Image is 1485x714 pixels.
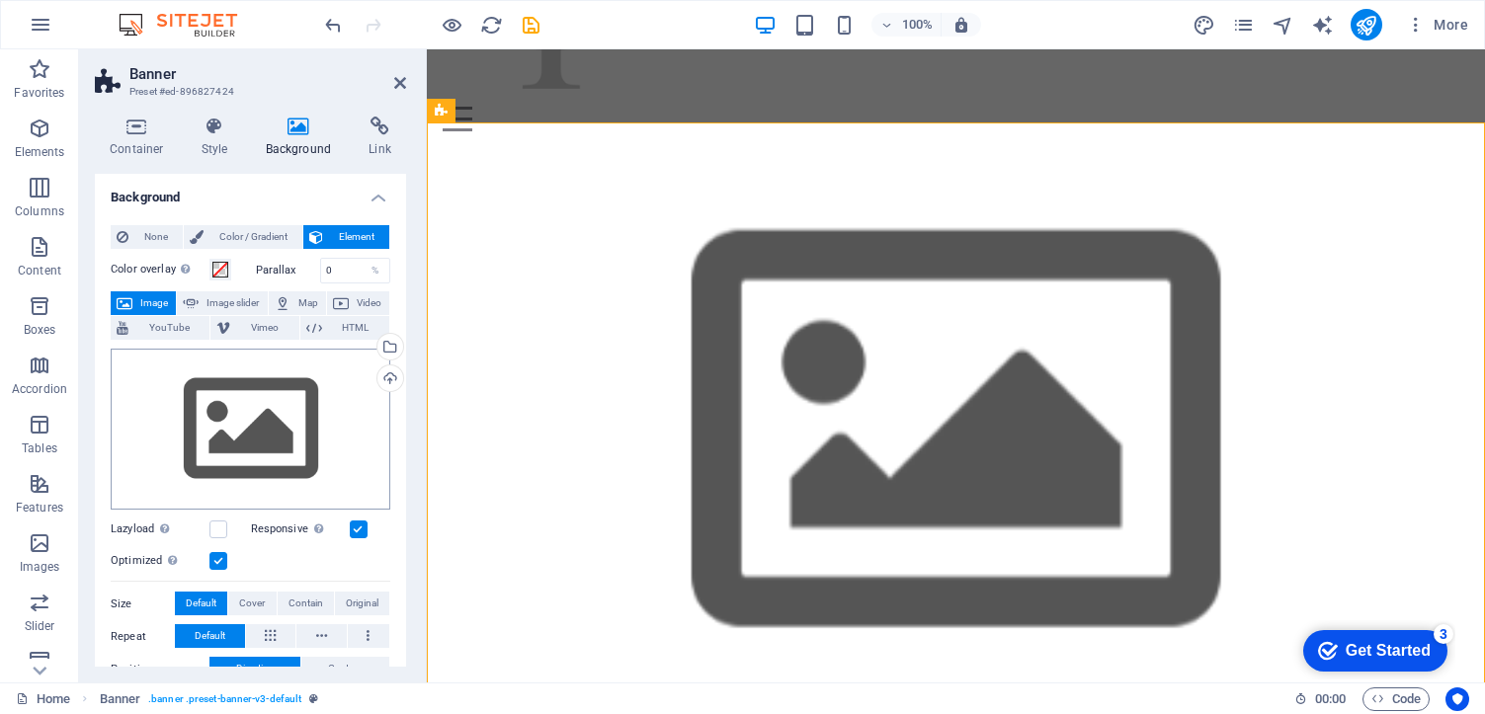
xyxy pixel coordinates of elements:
[1311,13,1335,37] button: text_generator
[111,658,209,681] label: Position
[1355,14,1377,37] i: Publish
[100,687,141,711] span: Click to select. Double-click to edit
[1351,9,1382,40] button: publish
[134,225,177,249] span: None
[111,258,209,281] label: Color overlay
[355,291,383,315] span: Video
[111,625,175,649] label: Repeat
[111,593,175,616] label: Size
[111,316,209,340] button: YouTube
[14,85,64,101] p: Favorites
[129,83,367,101] h3: Preset #ed-896827424
[95,117,187,158] h4: Container
[210,316,298,340] button: Vimeo
[354,117,406,158] h4: Link
[15,203,64,219] p: Columns
[16,500,63,516] p: Features
[209,657,300,680] button: Direction
[328,657,364,680] span: Custom
[480,14,503,37] i: Reload page
[114,13,262,37] img: Editor Logo
[209,225,296,249] span: Color / Gradient
[1371,687,1421,711] span: Code
[1362,687,1430,711] button: Code
[95,174,406,209] h4: Background
[20,559,60,575] p: Images
[177,291,267,315] button: Image slider
[111,517,209,541] label: Lazyload
[111,349,390,511] div: Select files from the file manager, stock photos, or upload file(s)
[175,592,227,615] button: Default
[1193,14,1215,37] i: Design (Ctrl+Alt+Y)
[1232,13,1256,37] button: pages
[1398,9,1476,40] button: More
[309,693,318,704] i: This element is a customizable preset
[952,16,970,34] i: On resize automatically adjust zoom level to fit chosen device.
[479,13,503,37] button: reload
[100,687,319,711] nav: breadcrumb
[1294,687,1347,711] h6: Session time
[236,316,292,340] span: Vimeo
[24,322,56,338] p: Boxes
[1315,687,1346,711] span: 00 00
[1311,14,1334,37] i: AI Writer
[300,316,389,340] button: HTML
[1272,14,1294,37] i: Navigator
[134,316,204,340] span: YouTube
[205,291,261,315] span: Image slider
[111,291,176,315] button: Image
[187,117,251,158] h4: Style
[440,13,463,37] button: Click here to leave preview mode and continue editing
[256,265,320,276] label: Parallax
[146,4,166,24] div: 3
[901,13,933,37] h6: 100%
[296,291,320,315] span: Map
[25,618,55,634] p: Slider
[16,687,70,711] a: Click to cancel selection. Double-click to open Pages
[327,291,389,315] button: Video
[239,592,265,615] span: Cover
[18,263,61,278] p: Content
[12,381,67,397] p: Accordion
[1272,13,1295,37] button: navigator
[58,22,143,40] div: Get Started
[321,13,345,37] button: undo
[148,687,301,711] span: . banner .preset-banner-v3-default
[15,144,65,160] p: Elements
[1232,14,1255,37] i: Pages (Ctrl+Alt+S)
[175,624,245,648] button: Default
[1193,13,1216,37] button: design
[184,225,302,249] button: Color / Gradient
[335,592,389,615] button: Original
[322,14,345,37] i: Undo: Change background (Ctrl+Z)
[269,291,326,315] button: Map
[328,316,383,340] span: HTML
[519,13,542,37] button: save
[289,592,323,615] span: Contain
[228,592,276,615] button: Cover
[278,592,334,615] button: Contain
[1406,15,1468,35] span: More
[236,657,275,680] span: Direction
[871,13,942,37] button: 100%
[301,657,389,680] button: Custom
[186,592,216,615] span: Default
[520,14,542,37] i: Save (Ctrl+S)
[129,65,406,83] h2: Banner
[251,517,350,541] label: Responsive
[111,549,209,573] label: Optimized
[138,291,170,315] span: Image
[362,259,389,282] div: %
[251,117,355,158] h4: Background
[329,225,383,249] span: Element
[22,440,57,456] p: Tables
[1445,687,1469,711] button: Usercentrics
[346,592,378,615] span: Original
[303,225,389,249] button: Element
[16,10,160,51] div: Get Started 3 items remaining, 40% complete
[195,624,225,648] span: Default
[111,225,183,249] button: None
[1329,691,1332,706] span: :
